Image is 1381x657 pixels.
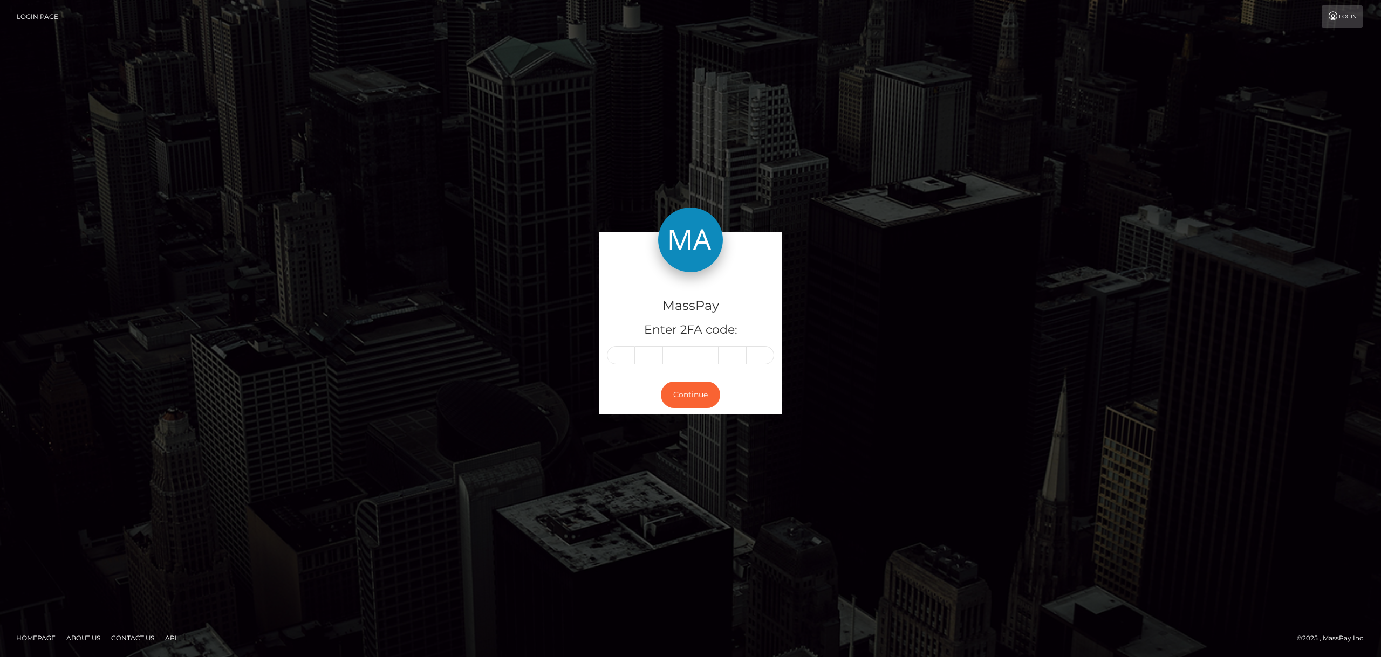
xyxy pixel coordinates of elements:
a: Homepage [12,630,60,646]
button: Continue [661,382,720,408]
img: MassPay [658,208,723,272]
div: © 2025 , MassPay Inc. [1297,632,1373,644]
a: Login Page [17,5,58,28]
a: API [161,630,181,646]
h5: Enter 2FA code: [607,322,774,338]
h4: MassPay [607,296,774,315]
a: Login [1322,5,1363,28]
a: Contact Us [107,630,159,646]
a: About Us [62,630,105,646]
